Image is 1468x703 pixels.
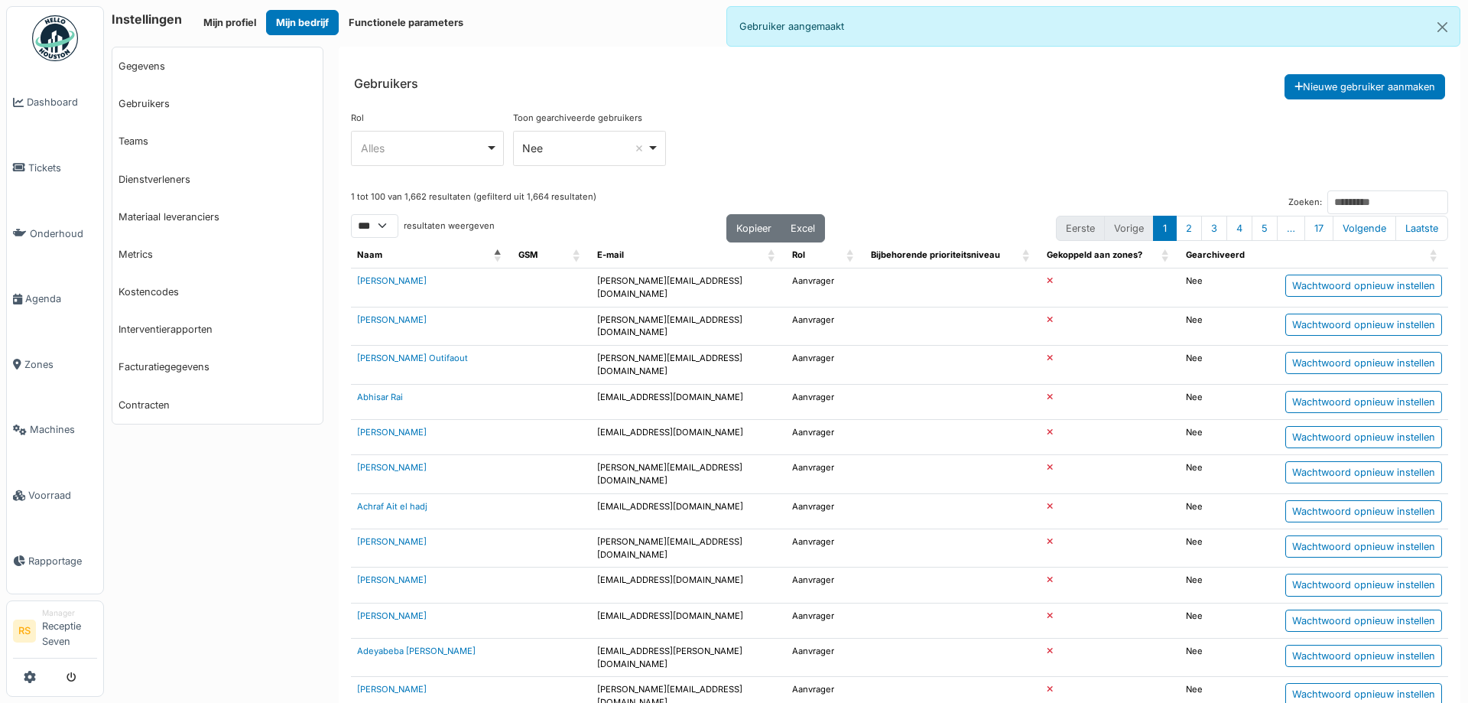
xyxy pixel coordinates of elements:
[1180,346,1258,385] td: Nee
[1201,216,1227,241] button: 3
[1277,216,1305,241] button: …
[1430,242,1439,268] span: : Activate to sort
[7,463,103,529] a: Voorraad
[112,198,323,236] a: Materiaal leveranciers
[112,161,323,198] a: Dienstverleners
[1047,249,1142,260] span: Gekoppeld aan zones?
[357,610,427,621] a: [PERSON_NAME]
[351,190,596,214] div: 1 tot 100 van 1,662 resultaten (gefilterd uit 1,664 resultaten)
[7,332,103,398] a: Zones
[112,85,323,122] a: Gebruikers
[786,346,864,385] td: Aanvrager
[632,141,647,156] button: Remove item: 'false'
[522,140,647,156] div: Nee
[1056,216,1448,241] nav: pagination
[591,268,787,307] td: [PERSON_NAME][EMAIL_ADDRESS][DOMAIN_NAME]
[357,314,427,325] a: [PERSON_NAME]
[518,249,538,260] span: GSM
[1285,391,1442,413] div: Wachtwoord opnieuw instellen
[27,95,97,109] span: Dashboard
[786,268,864,307] td: Aanvrager
[404,220,495,233] label: resultaten weergeven
[591,529,787,568] td: [PERSON_NAME][EMAIL_ADDRESS][DOMAIN_NAME]
[1285,500,1442,522] div: Wachtwoord opnieuw instellen
[1285,610,1442,632] div: Wachtwoord opnieuw instellen
[357,427,427,438] a: [PERSON_NAME]
[1285,574,1442,596] div: Wachtwoord opnieuw instellen
[112,348,323,386] a: Facturatiegegevens
[871,249,1000,260] span: Bijbehorende prioriteitsniveau
[112,47,323,85] a: Gegevens
[1180,568,1258,603] td: Nee
[13,620,36,643] li: RS
[786,529,864,568] td: Aanvrager
[112,236,323,273] a: Metrics
[1180,529,1258,568] td: Nee
[112,311,323,348] a: Interventierapporten
[726,6,1460,47] div: Gebruiker aangemaakt
[1186,249,1245,260] span: Gearchiveerd
[1285,426,1442,448] div: Wachtwoord opnieuw instellen
[597,249,624,260] span: E-mail
[357,353,468,363] a: [PERSON_NAME] Outifaout
[339,10,473,35] button: Functionele parameters
[791,223,815,234] span: Excel
[591,493,787,529] td: [EMAIL_ADDRESS][DOMAIN_NAME]
[1180,419,1258,454] td: Nee
[1180,455,1258,494] td: Nee
[7,397,103,463] a: Machines
[7,266,103,332] a: Agenda
[357,574,427,585] a: [PERSON_NAME]
[591,603,787,638] td: [EMAIL_ADDRESS][DOMAIN_NAME]
[1180,268,1258,307] td: Nee
[786,493,864,529] td: Aanvrager
[786,455,864,494] td: Aanvrager
[193,10,266,35] button: Mijn profiel
[513,112,642,125] label: Toon gearchiveerde gebruikers
[357,392,403,402] a: Abhisar Rai
[1161,242,1171,268] span: Gekoppeld aan zones?: Activate to sort
[357,462,427,473] a: [PERSON_NAME]
[1285,461,1442,483] div: Wachtwoord opnieuw instellen
[786,603,864,638] td: Aanvrager
[591,384,787,419] td: [EMAIL_ADDRESS][DOMAIN_NAME]
[736,223,771,234] span: Kopieer
[1180,307,1258,346] td: Nee
[781,214,825,242] button: Excel
[591,419,787,454] td: [EMAIL_ADDRESS][DOMAIN_NAME]
[1285,352,1442,374] div: Wachtwoord opnieuw instellen
[357,501,427,512] a: Achraf Ait el hadj
[354,76,418,91] h6: Gebruikers
[32,15,78,61] img: Badge_color-CXgf-gQk.svg
[112,273,323,311] a: Kostencodes
[792,249,805,260] span: Rol
[1333,216,1396,241] button: Next
[13,607,97,659] a: RS ManagerReceptie Seven
[357,684,427,695] a: [PERSON_NAME]
[266,10,339,35] button: Mijn bedrijf
[768,242,777,268] span: E-mail: Activate to sort
[573,242,582,268] span: GSM: Activate to sort
[591,638,787,677] td: [EMAIL_ADDRESS][PERSON_NAME][DOMAIN_NAME]
[25,291,97,306] span: Agenda
[112,12,182,27] h6: Instellingen
[1285,275,1442,297] div: Wachtwoord opnieuw instellen
[591,455,787,494] td: [PERSON_NAME][EMAIL_ADDRESS][DOMAIN_NAME]
[1180,603,1258,638] td: Nee
[1180,638,1258,677] td: Nee
[7,135,103,201] a: Tickets
[1285,535,1442,558] div: Wachtwoord opnieuw instellen
[351,112,364,125] label: Rol
[591,568,787,603] td: [EMAIL_ADDRESS][DOMAIN_NAME]
[357,275,427,286] a: [PERSON_NAME]
[1285,645,1442,667] div: Wachtwoord opnieuw instellen
[30,226,97,241] span: Onderhoud
[357,536,427,547] a: [PERSON_NAME]
[28,161,97,175] span: Tickets
[591,307,787,346] td: [PERSON_NAME][EMAIL_ADDRESS][DOMAIN_NAME]
[24,357,97,372] span: Zones
[361,140,486,156] div: Alles
[1425,7,1460,47] button: Close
